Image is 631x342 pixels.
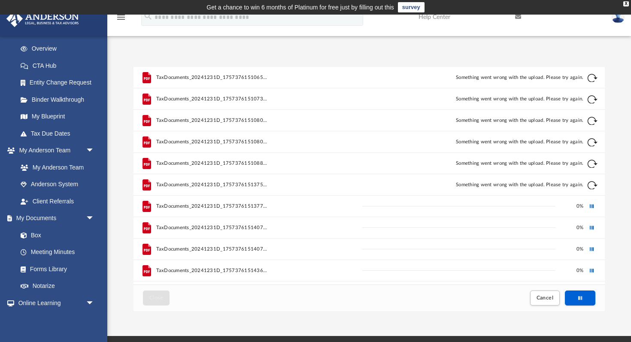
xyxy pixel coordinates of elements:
a: My Anderson Teamarrow_drop_down [6,142,103,159]
span: TaxDocuments_20241231D_1757376151073_7.pdf [156,96,269,102]
div: grid [133,67,605,285]
a: Courses [12,312,103,329]
a: CTA Hub [12,57,107,74]
img: User Pic [612,11,625,23]
div: Something went wrong with the upload. Please try again. [362,95,584,103]
a: menu [116,16,126,22]
div: 0 % [570,245,584,253]
button: Cancel this upload [587,202,596,211]
div: Something went wrong with the upload. Please try again. [362,117,584,124]
a: Online Learningarrow_drop_down [6,294,103,312]
div: Get a chance to win 6 months of Platinum for free just by filling out this [206,2,394,12]
a: Binder Walkthrough [12,91,107,108]
a: Client Referrals [12,193,103,210]
div: Something went wrong with the upload. Please try again. [362,160,584,167]
img: Anderson Advisors Platinum Portal [4,10,82,27]
span: TaxDocuments_20241231D_1757376151375_9.pdf [156,182,269,188]
i: search [143,12,153,21]
a: Tax Due Dates [12,125,107,142]
button: Retry [587,73,598,83]
div: 0 % [570,203,584,210]
a: Anderson System [12,176,103,193]
span: TaxDocuments_20241231D_1757376151088_3.pdf [156,160,269,166]
button: Retry [587,180,598,191]
button: Cancel this upload [587,266,596,275]
a: Meeting Minutes [12,244,103,261]
div: Something went wrong with the upload. Please try again. [362,138,584,146]
span: TaxDocuments_20241231D_1757376151080_1.pdf [156,118,269,123]
div: 0 % [570,267,584,275]
button: Close [143,291,170,306]
button: Cancel this upload [587,245,596,254]
span: TaxDocuments_20241231D_1757376151377_0.pdf [156,203,269,209]
div: Upload [133,67,605,311]
button: Retry [587,159,598,169]
span: arrow_drop_down [86,210,103,227]
div: Something went wrong with the upload. Please try again. [362,74,584,82]
span: TaxDocuments_20241231D_1757376151080_8.pdf [156,139,269,145]
span: TaxDocuments_20241231D_1757376151065_6.pdf [156,75,269,80]
div: Something went wrong with the upload. Please try again. [362,181,584,189]
a: My Anderson Team [12,159,99,176]
span: Close [149,295,163,300]
span: arrow_drop_down [86,142,103,160]
button: Retry [587,94,598,105]
div: close [623,1,629,6]
i: menu [116,12,126,22]
span: TaxDocuments_20241231D_1757376151436_11.pdf [156,268,269,273]
a: My Blueprint [12,108,103,125]
a: My Documentsarrow_drop_down [6,210,103,227]
div: 0 % [570,224,584,232]
button: Retry [587,116,598,126]
a: Notarize [12,278,103,295]
a: Overview [12,40,107,58]
span: TaxDocuments_20241231D_1757376151407_4.pdf [156,246,269,252]
button: Retry [587,137,598,148]
a: survey [398,2,425,12]
span: TaxDocuments_20241231D_1757376151407_2.pdf [156,225,269,230]
button: Cancel this upload [587,223,596,232]
a: Box [12,227,99,244]
button: Cancel [530,291,560,306]
span: arrow_drop_down [86,294,103,312]
a: Forms Library [12,260,99,278]
span: Cancel [537,295,554,300]
a: Entity Change Request [12,74,107,91]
